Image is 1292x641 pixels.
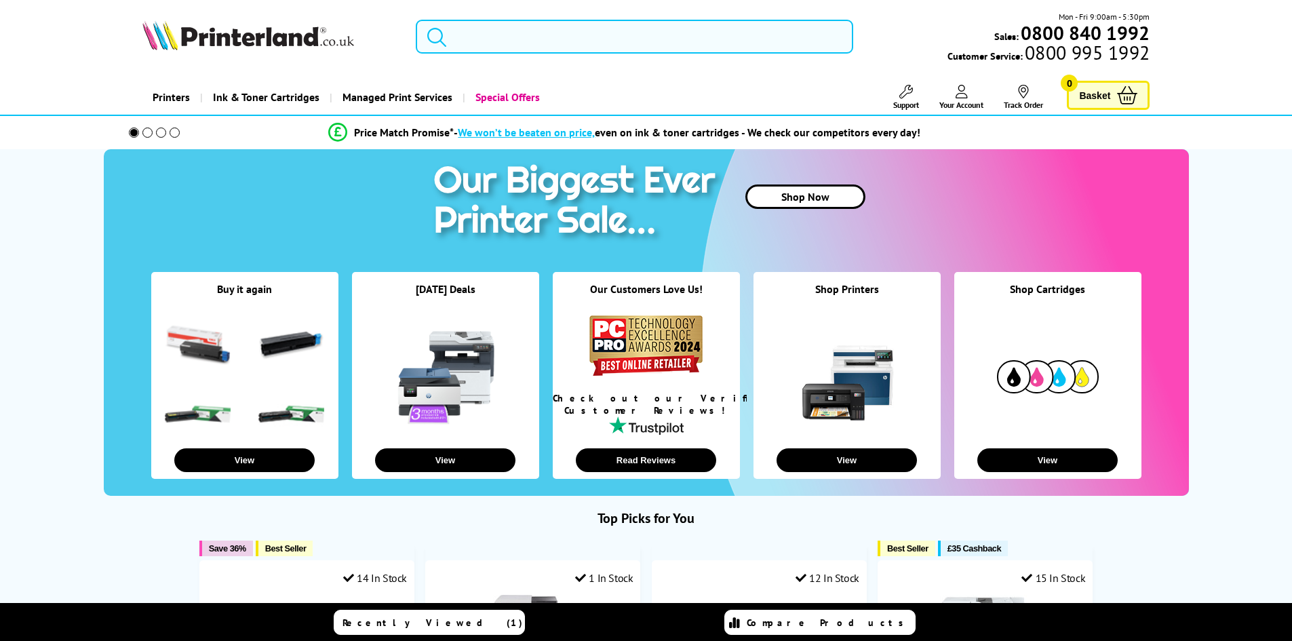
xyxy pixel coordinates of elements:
span: Recently Viewed (1) [342,617,523,629]
button: Best Seller [256,541,313,556]
b: 0800 840 1992 [1021,20,1150,45]
button: Save 36% [199,541,253,556]
div: Check out our Verified Customer Reviews! [553,392,740,416]
span: £35 Cashback [947,543,1001,553]
button: View [375,448,515,472]
div: Shop Cartridges [954,282,1141,313]
button: View [977,448,1118,472]
span: 0800 995 1992 [1023,46,1150,59]
a: Printerland Logo [142,20,399,53]
img: printer sale [427,149,729,256]
a: Special Offers [463,80,550,115]
span: Basket [1079,86,1110,104]
div: 1 In Stock [575,571,633,585]
div: 14 In Stock [343,571,407,585]
a: Ink & Toner Cartridges [200,80,330,115]
span: Sales: [994,30,1019,43]
span: Mon - Fri 9:00am - 5:30pm [1059,10,1150,23]
a: Recently Viewed (1) [334,610,525,635]
a: Support [893,85,919,110]
a: Managed Print Services [330,80,463,115]
span: Ink & Toner Cartridges [213,80,319,115]
img: Printerland Logo [142,20,354,50]
div: Our Customers Love Us! [553,282,740,313]
a: Shop Now [745,184,865,209]
span: 0 [1061,75,1078,92]
button: View [174,448,315,472]
button: Best Seller [878,541,935,556]
div: Shop Printers [753,282,941,313]
button: £35 Cashback [938,541,1008,556]
a: Buy it again [217,282,272,296]
span: Save 36% [209,543,246,553]
a: Track Order [1004,85,1043,110]
span: We won’t be beaten on price, [458,125,595,139]
li: modal_Promise [111,121,1139,144]
button: View [777,448,917,472]
a: Compare Products [724,610,916,635]
button: Read Reviews [576,448,716,472]
div: - even on ink & toner cartridges - We check our competitors every day! [454,125,920,139]
span: Price Match Promise* [354,125,454,139]
div: [DATE] Deals [352,282,539,313]
a: Printers [142,80,200,115]
a: Your Account [939,85,983,110]
div: 15 In Stock [1021,571,1085,585]
a: Basket 0 [1067,81,1150,110]
div: 12 In Stock [796,571,859,585]
span: Support [893,100,919,110]
span: Best Seller [265,543,307,553]
a: 0800 840 1992 [1019,26,1150,39]
span: Your Account [939,100,983,110]
span: Customer Service: [947,46,1150,62]
span: Best Seller [887,543,928,553]
span: Compare Products [747,617,911,629]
